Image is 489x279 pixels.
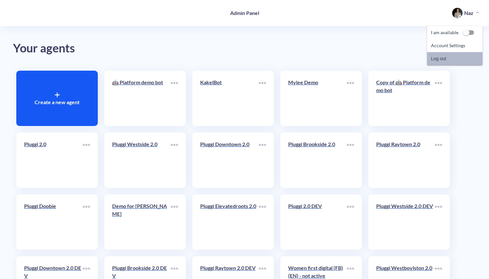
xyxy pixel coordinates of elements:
img: user photo [452,8,463,18]
a: KakelBot [200,78,259,118]
p: Pluggi 2.0 [24,140,83,148]
p: Demo for [PERSON_NAME] [112,202,171,218]
a: 🤖 Platform demo bot [112,78,171,118]
p: Pluggi Brookside 2.0 [288,140,347,148]
a: Pluggi Downtown 2.0 [200,140,259,180]
a: Pluggi Westside 2.0 DEV [376,202,435,242]
a: Pluggi Raytown 2.0 [376,140,435,180]
a: Mylee Demo [288,78,347,118]
p: Pluggi Westboylston 2.0 [376,264,435,272]
a: Demo for [PERSON_NAME] [112,202,171,242]
a: Pluggi 2.0 [24,140,83,180]
p: Pluggi Downtown 2.0 [200,140,259,148]
button: user photoNaz [449,7,482,19]
p: Pluggi Elevatedroots 2.0 [200,202,259,210]
p: Pluggi Westside 2.0 DEV [376,202,435,210]
p: Pluggi Westside 2.0 [112,140,171,148]
p: Pluggi Doobie [24,202,83,210]
p: Naz [464,9,473,17]
p: 🤖 Platform demo bot [112,78,171,86]
p: Mylee Demo [288,78,347,86]
p: Pluggi 2.0 DEV [288,202,347,210]
a: Pluggi 2.0 DEV [288,202,347,242]
a: Pluggi Doobie [24,202,83,242]
a: Copy of 🤖 Platform demo bot [376,78,435,118]
h4: Admin Panel [230,10,259,16]
a: Pluggi Westside 2.0 [112,140,171,180]
a: Pluggi Elevatedroots 2.0 [200,202,259,242]
div: Your agents [13,39,476,58]
p: Pluggi Raytown 2.0 [376,140,435,148]
p: Pluggi Raytown 2.0 DEV [200,264,259,272]
p: Create a new agent [35,98,80,106]
p: Copy of 🤖 Platform demo bot [376,78,435,94]
li: Log out [427,52,482,65]
p: KakelBot [200,78,259,86]
a: Pluggi Brookside 2.0 [288,140,347,180]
